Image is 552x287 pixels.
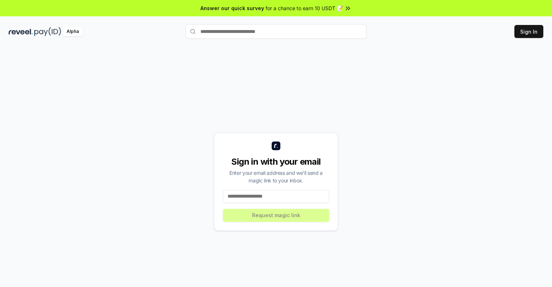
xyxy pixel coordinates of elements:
[223,169,329,184] div: Enter your email address and we’ll send a magic link to your inbox.
[63,27,83,36] div: Alpha
[200,4,264,12] span: Answer our quick survey
[514,25,543,38] button: Sign In
[9,27,33,36] img: reveel_dark
[34,27,61,36] img: pay_id
[266,4,343,12] span: for a chance to earn 10 USDT 📝
[272,142,280,150] img: logo_small
[223,156,329,168] div: Sign in with your email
